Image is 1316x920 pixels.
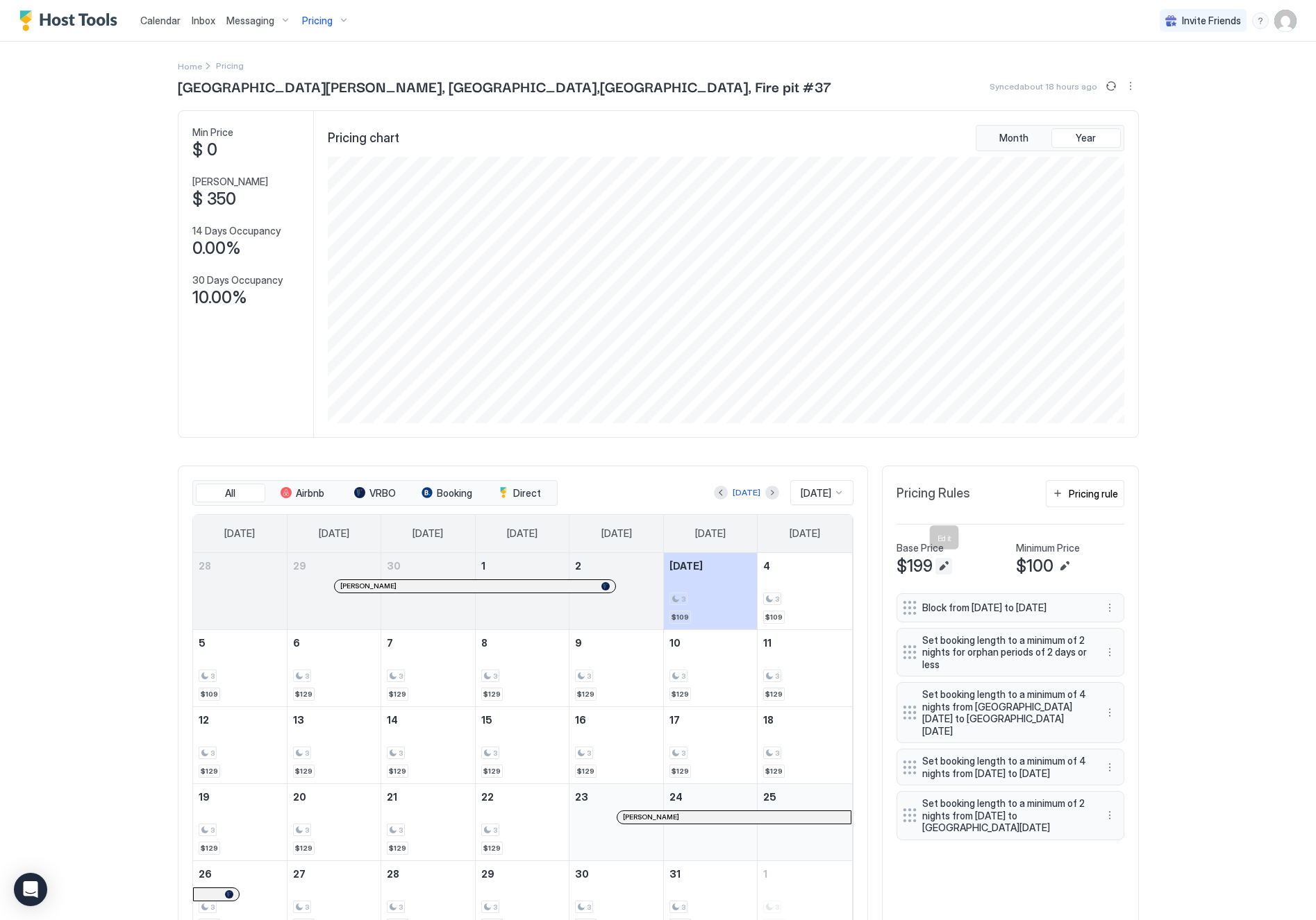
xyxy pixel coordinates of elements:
span: 16 [575,714,586,726]
span: $129 [672,690,689,699]
a: October 16, 2025 [569,707,663,733]
span: $129 [765,767,783,776]
span: Min Price [192,126,233,139]
button: Edit [1056,558,1073,574]
span: $129 [483,690,501,699]
button: Booking [413,484,482,503]
div: [DATE] [733,486,760,499]
span: Home [178,61,202,71]
span: 28 [387,868,399,880]
div: Set booking length to a minimum of 4 nights from [DATE] to [DATE] menu [897,749,1124,785]
span: 4 [763,560,770,572]
div: Set booking length to a minimum of 4 nights from [GEOGRAPHIC_DATA][DATE] to [GEOGRAPHIC_DATA][DAT... [897,682,1124,743]
a: Monday [305,515,363,552]
span: 3 [775,595,779,604]
td: September 29, 2025 [287,553,381,630]
span: 5 [199,637,206,649]
span: 29 [481,868,494,880]
span: 3 [210,672,215,681]
span: 3 [493,903,497,912]
span: 10 [669,637,681,649]
a: October 30, 2025 [569,861,663,887]
td: October 16, 2025 [569,706,664,783]
span: Minimum Price [1016,542,1080,554]
span: [DATE] [601,527,632,540]
span: 18 [763,714,774,726]
button: More options [1101,599,1118,616]
td: October 12, 2025 [193,706,288,783]
span: 1 [763,868,767,880]
span: Synced about 18 hours ago [990,81,1097,92]
span: Pricing [302,15,333,27]
button: Year [1051,128,1121,148]
a: October 18, 2025 [758,707,851,733]
button: All [196,484,265,503]
span: 17 [669,714,680,726]
span: [DATE] [224,527,255,540]
button: More options [1101,644,1118,661]
a: October 21, 2025 [381,784,475,810]
span: 14 [387,714,398,726]
span: 3 [399,826,403,835]
span: 3 [210,826,215,835]
span: 3 [493,749,497,758]
div: Breadcrumb [178,58,202,73]
span: $129 [483,767,501,776]
span: $100 [1016,556,1053,577]
span: 6 [293,637,300,649]
span: Breadcrumb [216,60,244,71]
span: $199 [897,556,933,577]
button: More options [1101,807,1118,824]
div: menu [1101,807,1118,824]
span: 15 [481,714,492,726]
a: October 26, 2025 [193,861,287,887]
span: VRBO [369,487,396,500]
span: 20 [293,791,306,803]
a: September 28, 2025 [193,553,287,579]
span: 21 [387,791,397,803]
a: October 14, 2025 [381,707,475,733]
span: 2 [575,560,581,572]
span: 3 [210,903,215,912]
span: 22 [481,791,494,803]
span: 11 [763,637,772,649]
span: $129 [577,767,594,776]
div: menu [1101,704,1118,721]
span: Airbnb [296,487,324,500]
span: $129 [295,844,313,853]
td: October 4, 2025 [758,553,852,630]
button: Month [979,128,1049,148]
a: October 22, 2025 [476,784,569,810]
a: Inbox [192,13,215,28]
div: Block from [DATE] to [DATE] menu [897,593,1124,622]
span: 3 [587,749,591,758]
span: Edit [938,533,951,543]
div: [PERSON_NAME] [340,581,610,590]
span: [DATE] [695,527,726,540]
div: Open Intercom Messenger [14,873,47,906]
a: October 25, 2025 [758,784,851,810]
button: More options [1101,759,1118,776]
span: [DATE] [801,487,831,500]
a: Calendar [140,13,181,28]
td: October 3, 2025 [663,553,758,630]
a: October 9, 2025 [569,630,663,656]
span: 3 [210,749,215,758]
span: Direct [513,487,541,500]
span: Pricing chart [328,130,399,146]
span: $109 [765,613,783,622]
a: October 27, 2025 [288,861,381,887]
td: October 11, 2025 [758,629,852,706]
span: 24 [669,791,683,803]
span: 3 [681,595,685,604]
a: October 11, 2025 [758,630,851,656]
a: October 1, 2025 [476,553,569,579]
a: October 5, 2025 [193,630,287,656]
span: 3 [305,903,309,912]
a: October 2, 2025 [569,553,663,579]
div: tab-group [192,480,558,506]
span: 30 [575,868,589,880]
span: 26 [199,868,212,880]
span: 3 [681,903,685,912]
td: October 8, 2025 [475,629,569,706]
